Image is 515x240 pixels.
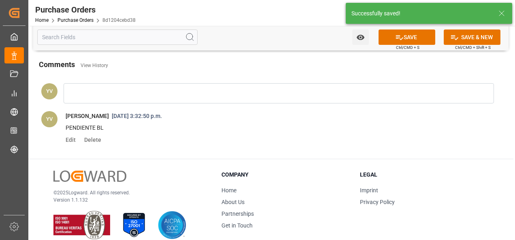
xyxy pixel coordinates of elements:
h2: Comments [39,59,75,70]
a: Get in Touch [221,222,253,229]
a: Home [35,17,49,23]
span: Edit [66,137,81,143]
span: [DATE] 3:32:50 p.m. [109,113,165,119]
p: © 2025 Logward. All rights reserved. [53,189,201,196]
span: YV [46,88,53,94]
a: Purchase Orders [57,17,94,23]
p: PENDIENTE BL [66,123,474,133]
div: Successfully saved! [351,9,491,18]
span: Delete [81,137,101,143]
span: YV [46,116,53,122]
button: SAVE & NEW [444,29,500,45]
a: Home [221,187,236,194]
img: ISO 27001 Certification [120,211,148,239]
a: Privacy Policy [360,199,395,205]
button: SAVE [379,29,435,45]
img: Logward Logo [53,171,126,182]
span: Ctrl/CMD + S [396,44,419,51]
p: Version 1.1.132 [53,196,201,204]
span: Ctrl/CMD + Shift + S [455,44,491,51]
img: ISO 9001 & ISO 14001 Certification [53,211,110,239]
h3: Legal [360,171,488,179]
h3: Company [221,171,350,179]
a: Imprint [360,187,378,194]
a: Partnerships [221,211,254,217]
div: Purchase Orders [35,4,136,16]
a: About Us [221,199,245,205]
a: View History [81,63,108,68]
input: Search Fields [37,29,198,45]
img: AICPA SOC [158,211,186,239]
span: [PERSON_NAME] [66,113,109,119]
button: open menu [352,29,369,45]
